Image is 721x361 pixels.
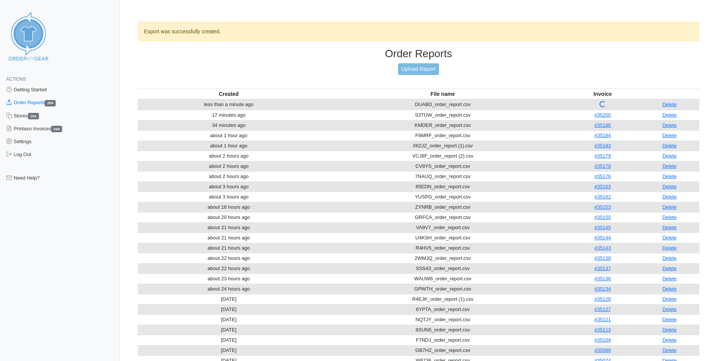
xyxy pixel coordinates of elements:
[138,314,320,325] td: [DATE]
[320,212,566,222] td: GRFCA_order_report.csv
[320,130,566,141] td: F8MRF_order_report.csv
[320,141,566,151] td: X62JZ_order_report (1).csv
[320,325,566,335] td: 8SUN5_order_report.csv
[6,77,26,82] span: Actions
[138,141,320,151] td: about 1 hour ago
[595,194,611,200] a: #35162
[138,22,700,41] div: Export was successfully created.
[138,243,320,253] td: about 21 hours ago
[138,120,320,130] td: 34 minutes ago
[320,110,566,120] td: S3TUW_order_report.csv
[320,192,566,202] td: YUSPG_order_report.csv
[595,296,611,302] a: #35128
[662,337,677,343] a: Delete
[662,235,677,241] a: Delete
[45,100,56,106] span: 259
[662,204,677,210] a: Delete
[138,304,320,314] td: [DATE]
[595,143,611,148] a: #35183
[595,327,611,333] a: #35113
[595,214,611,220] a: #35150
[138,222,320,233] td: about 21 hours ago
[138,335,320,345] td: [DATE]
[662,266,677,271] a: Delete
[595,266,611,271] a: #35137
[320,253,566,263] td: 2WMJQ_order_report.csv
[138,253,320,263] td: about 22 hours ago
[662,184,677,189] a: Delete
[138,89,320,99] th: Created
[320,304,566,314] td: 6YPTA_order_report.csv
[662,245,677,251] a: Delete
[138,192,320,202] td: about 3 hours ago
[595,133,611,138] a: #35184
[662,153,677,159] a: Delete
[138,212,320,222] td: about 20 hours ago
[138,47,700,60] h3: Order Reports
[662,163,677,169] a: Delete
[662,255,677,261] a: Delete
[320,284,566,294] td: GPWTH_order_report.csv
[138,202,320,212] td: about 16 hours ago
[662,133,677,138] a: Delete
[662,112,677,118] a: Delete
[662,276,677,281] a: Delete
[320,161,566,171] td: CV8YS_order_report.csv
[320,335,566,345] td: F7NDJ_order_report.csv
[595,347,611,353] a: #35088
[662,194,677,200] a: Delete
[320,243,566,253] td: R4HV5_order_report.csv
[138,233,320,243] td: about 21 hours ago
[662,102,677,107] a: Delete
[320,345,566,355] td: GB7HZ_order_report.csv
[662,214,677,220] a: Delete
[595,245,611,251] a: #35143
[320,99,566,110] td: DUABD_order_report.csv
[595,112,611,118] a: #35200
[51,126,62,132] span: 258
[662,306,677,312] a: Delete
[595,276,611,281] a: #35136
[662,143,677,148] a: Delete
[320,222,566,233] td: VA9V7_order_report.csv
[595,286,611,292] a: #35134
[662,225,677,230] a: Delete
[595,184,611,189] a: #35163
[138,325,320,335] td: [DATE]
[662,286,677,292] a: Delete
[320,181,566,192] td: 85EDN_order_report.csv
[320,89,566,99] th: File name
[595,163,611,169] a: #35178
[595,235,611,241] a: #35144
[138,273,320,284] td: about 23 hours ago
[595,337,611,343] a: #35104
[138,284,320,294] td: about 24 hours ago
[320,120,566,130] td: KMDER_order_report.csv
[28,113,39,119] span: 250
[320,314,566,325] td: NQTJY_order_report.csv
[320,263,566,273] td: SSS43_order_report.csv
[320,171,566,181] td: 7NAUQ_order_report.csv
[662,347,677,353] a: Delete
[320,273,566,284] td: WAUW6_order_report.csv
[320,202,566,212] td: ZYNRB_order_report.csv
[595,306,611,312] a: #35127
[595,173,611,179] a: #35176
[138,161,320,171] td: about 2 hours ago
[595,204,611,210] a: #35153
[398,63,439,75] a: Upload Report
[320,151,566,161] td: VCJ8F_order_report (2).csv
[138,294,320,304] td: [DATE]
[320,233,566,243] td: U4KSH_order_report.csv
[138,151,320,161] td: about 2 hours ago
[595,122,611,128] a: #35196
[138,263,320,273] td: about 22 hours ago
[138,99,320,110] td: less than a minute ago
[138,181,320,192] td: about 3 hours ago
[138,171,320,181] td: about 2 hours ago
[138,130,320,141] td: about 1 hour ago
[662,296,677,302] a: Delete
[595,317,611,322] a: #35121
[595,225,611,230] a: #35145
[595,255,611,261] a: #35138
